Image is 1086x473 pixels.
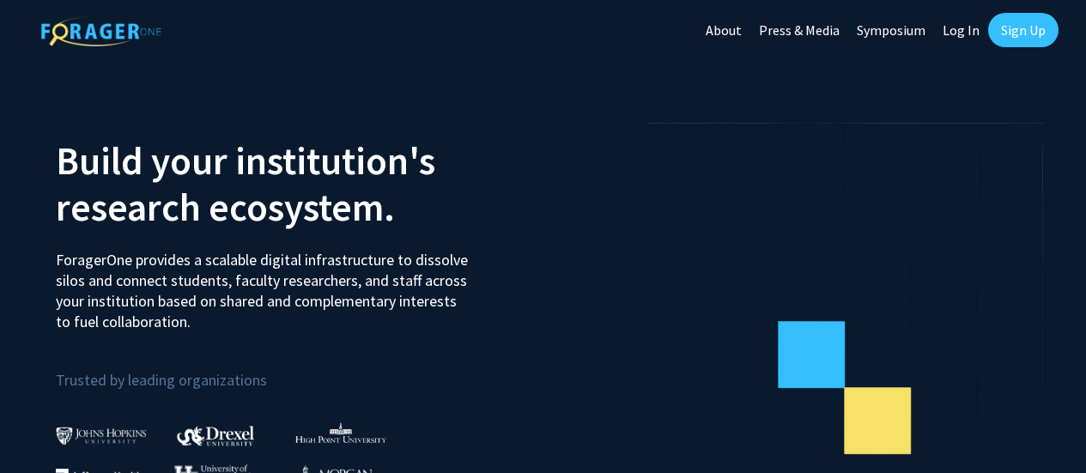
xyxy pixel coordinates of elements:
[41,16,161,46] img: ForagerOne Logo
[177,426,254,446] img: Drexel University
[56,137,531,230] h2: Build your institution's research ecosystem.
[56,237,473,332] p: ForagerOne provides a scalable digital infrastructure to dissolve silos and connect students, fac...
[988,13,1059,47] a: Sign Up
[56,427,147,445] img: Johns Hopkins University
[295,422,386,443] img: High Point University
[56,346,531,393] p: Trusted by leading organizations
